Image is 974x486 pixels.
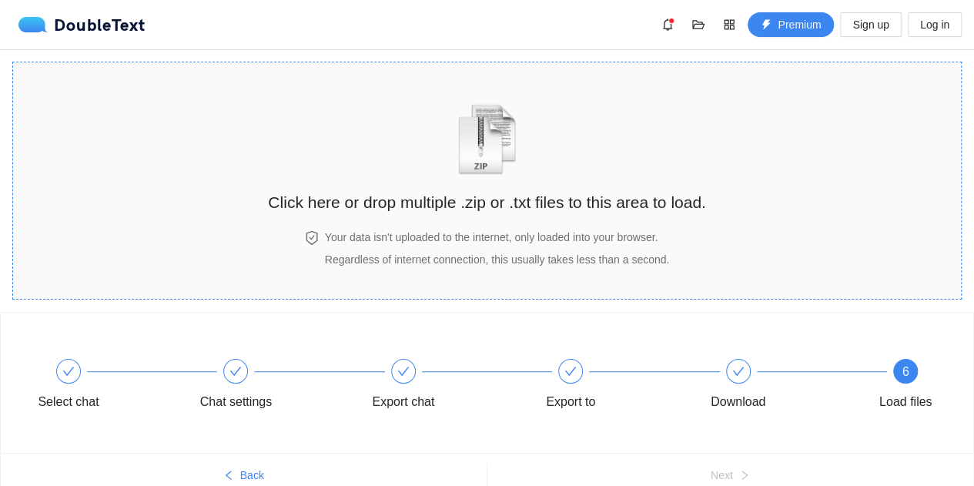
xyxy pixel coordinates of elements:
span: check [397,365,410,377]
div: Download [694,359,861,414]
div: Select chat [24,359,191,414]
div: Chat settings [191,359,358,414]
div: DoubleText [18,17,146,32]
img: zipOrTextIcon [451,104,523,175]
span: check [229,365,242,377]
div: Export to [526,359,693,414]
button: bell [655,12,680,37]
button: appstore [717,12,741,37]
span: Log in [920,16,949,33]
span: safety-certificate [305,231,319,245]
span: Premium [778,16,821,33]
img: logo [18,17,54,32]
h4: Your data isn't uploaded to the internet, only loaded into your browser. [325,229,669,246]
span: check [732,365,745,377]
span: check [564,365,577,377]
span: 6 [902,365,909,378]
div: Download [711,390,765,414]
a: logoDoubleText [18,17,146,32]
span: thunderbolt [761,19,772,32]
span: Back [240,467,264,484]
span: bell [656,18,679,31]
span: folder-open [687,18,710,31]
button: Sign up [840,12,901,37]
h2: Click here or drop multiple .zip or .txt files to this area to load. [268,189,705,215]
div: Chat settings [200,390,272,414]
div: Export to [546,390,595,414]
span: appstore [718,18,741,31]
div: 6Load files [861,359,950,414]
button: Log in [908,12,962,37]
button: folder-open [686,12,711,37]
span: left [223,470,234,482]
div: Export chat [359,359,526,414]
button: thunderboltPremium [748,12,834,37]
span: Regardless of internet connection, this usually takes less than a second. [325,253,669,266]
div: Select chat [38,390,99,414]
div: Load files [879,390,932,414]
span: Sign up [852,16,889,33]
span: check [62,365,75,377]
div: Export chat [372,390,434,414]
